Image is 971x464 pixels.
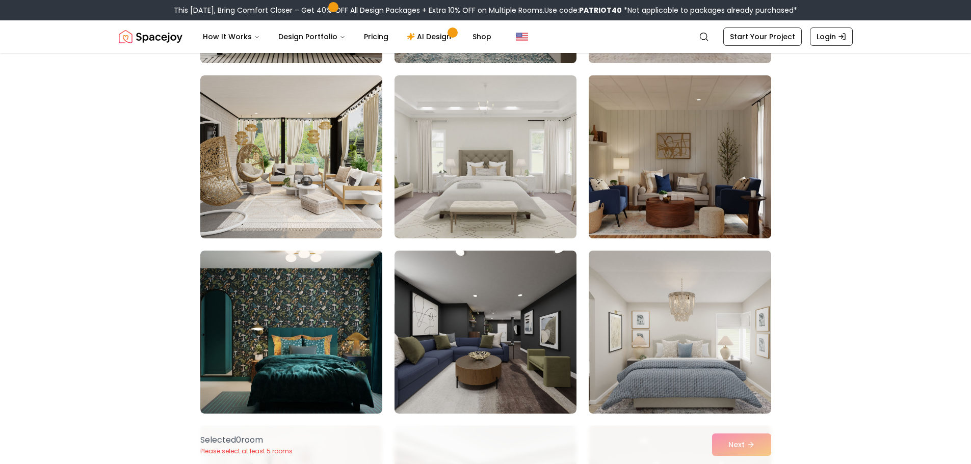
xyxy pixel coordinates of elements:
[356,26,397,47] a: Pricing
[395,75,576,238] img: Room room-14
[810,28,853,46] a: Login
[589,251,771,414] img: Room room-18
[544,5,622,15] span: Use code:
[119,20,853,53] nav: Global
[516,31,528,43] img: United States
[622,5,797,15] span: *Not applicable to packages already purchased*
[195,26,268,47] button: How It Works
[464,26,500,47] a: Shop
[579,5,622,15] b: PATRIOT40
[395,251,576,414] img: Room room-17
[119,26,182,47] a: Spacejoy
[195,26,500,47] nav: Main
[270,26,354,47] button: Design Portfolio
[200,434,293,446] p: Selected 0 room
[200,251,382,414] img: Room room-16
[200,75,382,238] img: Room room-13
[584,71,775,242] img: Room room-15
[174,5,797,15] div: This [DATE], Bring Comfort Closer – Get 40% OFF All Design Packages + Extra 10% OFF on Multiple R...
[399,26,462,47] a: AI Design
[119,26,182,47] img: Spacejoy Logo
[723,28,802,46] a: Start Your Project
[200,447,293,455] p: Please select at least 5 rooms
